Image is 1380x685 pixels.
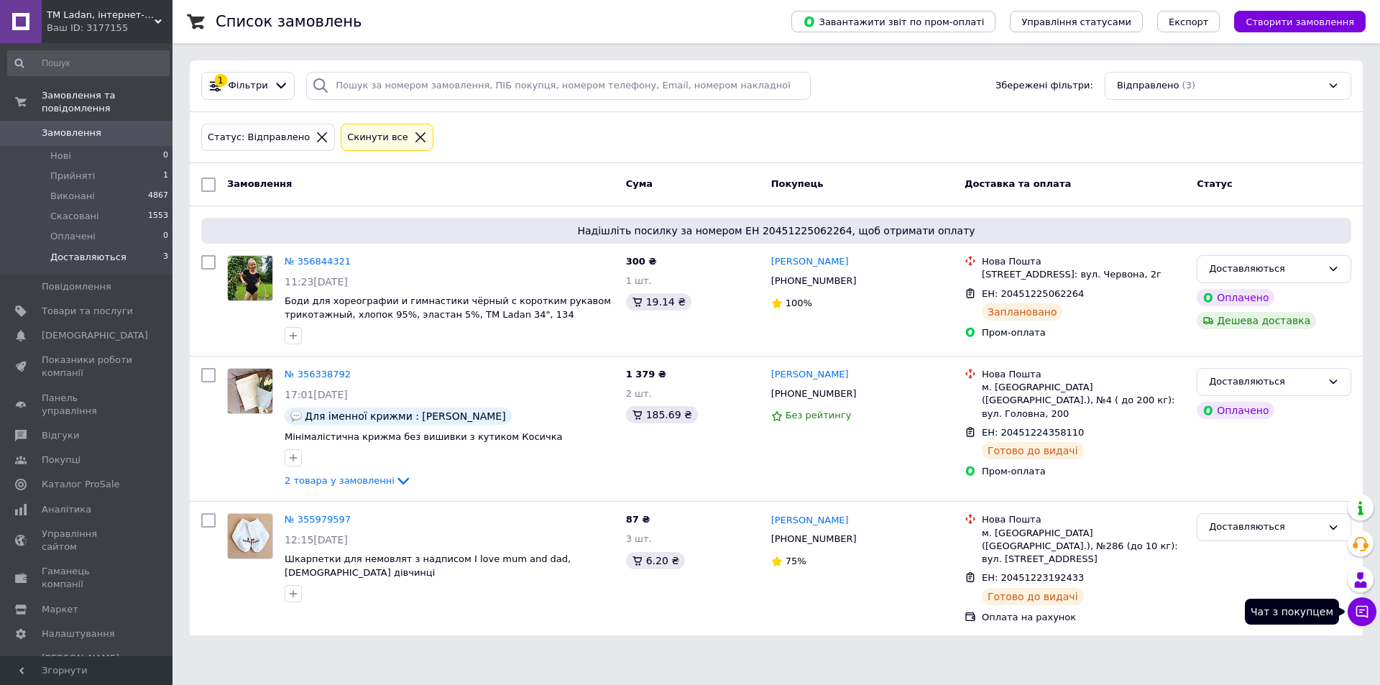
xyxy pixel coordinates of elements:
[626,533,652,544] span: 3 шт.
[1246,17,1354,27] span: Створити замовлення
[1209,262,1322,277] div: Доставляються
[995,79,1093,93] span: Збережені фільтри:
[285,431,563,442] a: Мінімалістична крижма без вишивки з кутиком Косичка
[42,627,115,640] span: Налаштування
[285,369,351,380] a: № 356338792
[285,389,348,400] span: 17:01[DATE]
[771,368,849,382] a: [PERSON_NAME]
[1157,11,1220,32] button: Експорт
[1209,520,1322,535] div: Доставляються
[227,255,273,301] a: Фото товару
[982,465,1185,478] div: Пром-оплата
[982,588,1084,605] div: Готово до видачі
[982,527,1185,566] div: м. [GEOGRAPHIC_DATA] ([GEOGRAPHIC_DATA].), №286 (до 10 кг): вул. [STREET_ADDRESS]
[163,150,168,162] span: 0
[1197,178,1233,189] span: Статус
[982,572,1084,583] span: ЕН: 20451223192433
[216,13,362,30] h1: Список замовлень
[207,224,1345,238] span: Надішліть посилку за номером ЕН 20451225062264, щоб отримати оплату
[1209,374,1322,390] div: Доставляються
[1234,11,1366,32] button: Створити замовлення
[786,298,812,308] span: 100%
[791,11,995,32] button: Завантажити звіт по пром-оплаті
[1197,289,1274,306] div: Оплачено
[1117,79,1179,93] span: Відправлено
[50,210,99,223] span: Скасовані
[227,513,273,559] a: Фото товару
[626,275,652,286] span: 1 шт.
[626,369,666,380] span: 1 379 ₴
[626,256,657,267] span: 300 ₴
[205,130,313,145] div: Статус: Відправлено
[1169,17,1209,27] span: Експорт
[626,293,691,311] div: 19.14 ₴
[47,22,172,35] div: Ваш ID: 3177155
[786,410,852,420] span: Без рейтингу
[786,556,806,566] span: 75%
[290,410,302,422] img: :speech_balloon:
[47,9,155,22] span: TM Ladan, інтернет-магазин виробника
[285,475,412,486] a: 2 товара у замовленні
[42,429,79,442] span: Відгуки
[771,388,857,399] span: [PHONE_NUMBER]
[626,552,685,569] div: 6.20 ₴
[214,74,227,87] div: 1
[42,565,133,591] span: Гаманець компанії
[982,427,1084,438] span: ЕН: 20451224358110
[42,305,133,318] span: Товари та послуги
[42,478,119,491] span: Каталог ProSale
[42,89,172,115] span: Замовлення та повідомлення
[42,354,133,380] span: Показники роботи компанії
[42,528,133,553] span: Управління сайтом
[626,514,650,525] span: 87 ₴
[42,127,101,139] span: Замовлення
[148,210,168,223] span: 1553
[626,388,652,399] span: 2 шт.
[42,280,111,293] span: Повідомлення
[42,503,91,516] span: Аналітика
[229,79,268,93] span: Фільтри
[227,368,273,414] a: Фото товару
[50,170,95,183] span: Прийняті
[982,381,1185,420] div: м. [GEOGRAPHIC_DATA] ([GEOGRAPHIC_DATA].), №4 ( до 200 кг): вул. Головна, 200
[227,178,292,189] span: Замовлення
[1245,599,1339,625] div: Чат з покупцем
[344,130,411,145] div: Cкинути все
[982,326,1185,339] div: Пром-оплата
[965,178,1071,189] span: Доставка та оплата
[306,72,811,100] input: Пошук за номером замовлення, ПІБ покупця, номером телефону, Email, номером накладної
[982,288,1084,299] span: ЕН: 20451225062264
[228,514,272,558] img: Фото товару
[285,475,395,486] span: 2 товара у замовленні
[228,256,272,300] img: Фото товару
[163,230,168,243] span: 0
[1197,402,1274,419] div: Оплачено
[50,190,95,203] span: Виконані
[982,268,1185,281] div: [STREET_ADDRESS]: вул. Червона, 2г
[982,513,1185,526] div: Нова Пошта
[228,369,272,413] img: Фото товару
[285,534,348,546] span: 12:15[DATE]
[771,255,849,269] a: [PERSON_NAME]
[982,303,1063,321] div: Заплановано
[305,410,506,422] span: Для іменної крижми : [PERSON_NAME]
[982,611,1185,624] div: Оплата на рахунок
[148,190,168,203] span: 4867
[982,368,1185,381] div: Нова Пошта
[1220,16,1366,27] a: Створити замовлення
[163,251,168,264] span: 3
[626,178,653,189] span: Cума
[285,295,611,320] a: Боди для хореографии и гимнастики чёрный с коротким рукавом трикотажный, хлопок 95%, эластан 5%, ...
[50,251,126,264] span: Доставляються
[285,514,351,525] a: № 355979597
[42,392,133,418] span: Панель управління
[7,50,170,76] input: Пошук
[1010,11,1143,32] button: Управління статусами
[42,454,80,466] span: Покупці
[285,553,571,578] span: Шкарпетки для немовлят з надписом I love mum and dad, [DEMOGRAPHIC_DATA] дівчинці
[982,255,1185,268] div: Нова Пошта
[50,230,96,243] span: Оплачені
[50,150,71,162] span: Нові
